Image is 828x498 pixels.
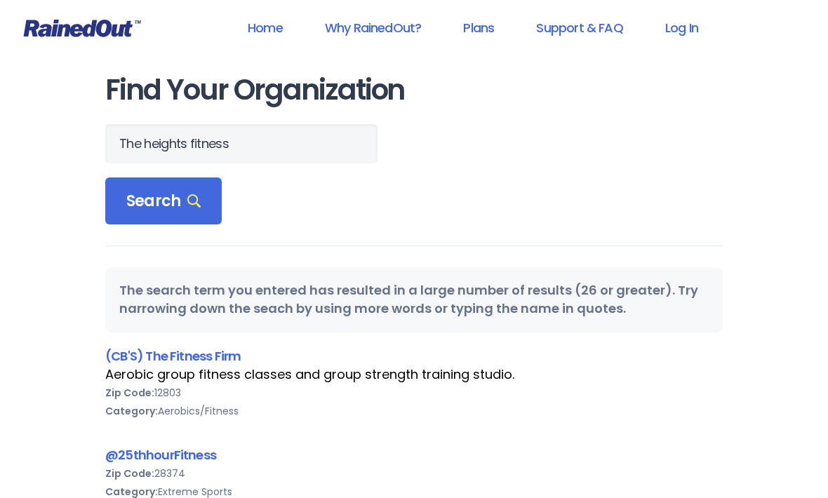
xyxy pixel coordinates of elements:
[647,12,716,43] a: Log In
[105,74,723,106] h1: Find Your Organization
[307,12,440,43] a: Why RainedOut?
[105,346,723,365] div: (CB'S) The Fitness Firm
[518,12,641,43] a: Support & FAQ
[105,445,723,464] div: @25thhourFitness
[105,466,154,480] b: Zip Code:
[105,267,723,332] div: The search term you entered has resulted in a large number of results (26 or greater). Try narrow...
[105,386,154,400] b: Zip Code:
[229,12,301,43] a: Home
[105,464,723,483] div: 28374
[105,177,222,225] div: Search
[105,404,158,418] b: Category:
[105,446,216,464] a: @25thhourFitness
[126,191,201,211] span: Search
[105,384,723,402] div: 12803
[105,402,723,420] div: Aerobics/Fitness
[105,365,723,384] div: Aerobic group fitness classes and group strength training studio.
[445,12,512,43] a: Plans
[105,347,241,365] a: (CB'S) The Fitness Firm
[105,124,378,163] input: Search Orgs…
